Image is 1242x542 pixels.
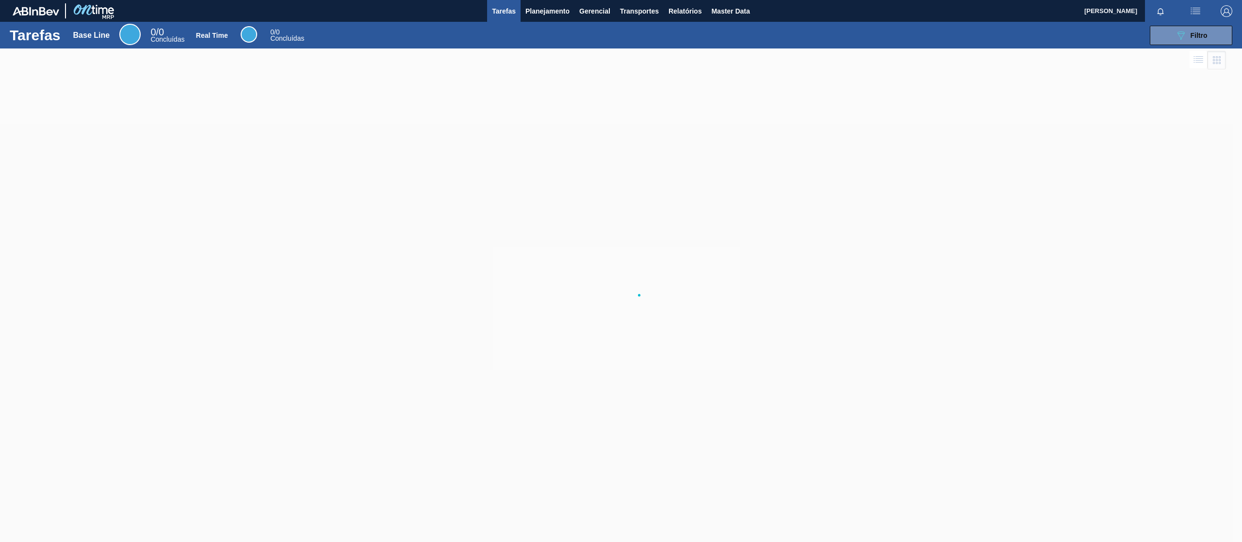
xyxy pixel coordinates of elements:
h1: Tarefas [10,30,61,41]
span: Concluídas [150,35,184,43]
span: Master Data [711,5,750,17]
span: 0 [270,28,274,36]
span: Filtro [1191,32,1208,39]
div: Real Time [270,29,304,42]
button: Filtro [1150,26,1232,45]
div: Real Time [196,32,228,39]
div: Real Time [241,26,257,43]
button: Notificações [1145,4,1176,18]
img: userActions [1190,5,1201,17]
img: TNhmsLtSVTkK8tSr43FrP2fwEKptu5GPRR3wAAAABJRU5ErkJggg== [13,7,59,16]
span: / 0 [270,28,279,36]
span: Planejamento [525,5,570,17]
span: Tarefas [492,5,516,17]
span: / 0 [150,27,164,37]
span: 0 [150,27,156,37]
div: Base Line [150,28,184,43]
div: Base Line [119,24,141,45]
span: Relatórios [669,5,702,17]
span: Concluídas [270,34,304,42]
img: Logout [1221,5,1232,17]
span: Transportes [620,5,659,17]
div: Base Line [73,31,110,40]
span: Gerencial [579,5,610,17]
